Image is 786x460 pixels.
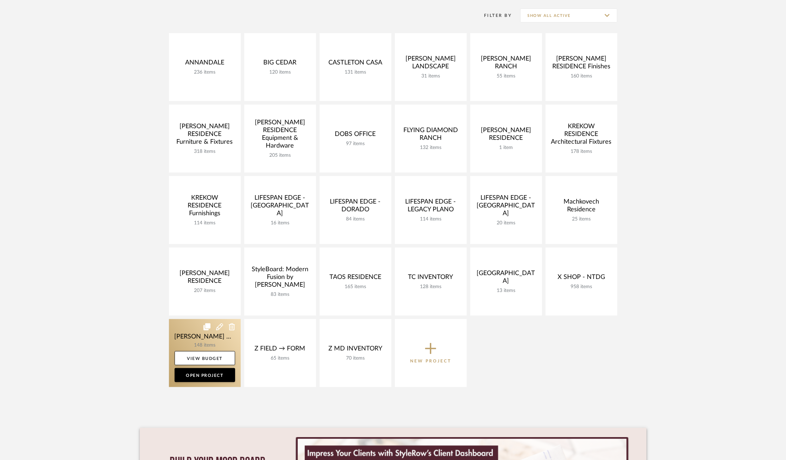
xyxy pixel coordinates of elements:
div: 13 items [476,288,536,294]
div: 236 items [175,69,235,75]
div: DOBS OFFICE [325,130,386,141]
div: ANNANDALE [175,59,235,69]
div: 31 items [401,73,461,79]
div: [PERSON_NAME] LANDSCAPE [401,55,461,73]
div: [PERSON_NAME] RESIDENCE Furniture & Fixtures [175,123,235,149]
div: X SHOP - NTDG [551,273,612,284]
a: View Budget [175,351,235,365]
div: 958 items [551,284,612,290]
div: LIFESPAN EDGE - [GEOGRAPHIC_DATA] [250,194,310,220]
div: 55 items [476,73,536,79]
div: 65 items [250,355,310,361]
p: New Project [410,358,451,365]
div: 70 items [325,355,386,361]
div: 83 items [250,292,310,298]
div: 178 items [551,149,612,155]
div: 84 items [325,216,386,222]
div: [PERSON_NAME] RESIDENCE [175,269,235,288]
div: LIFESPAN EDGE - [GEOGRAPHIC_DATA] [476,194,536,220]
div: 114 items [401,216,461,222]
div: 114 items [175,220,235,226]
div: 97 items [325,141,386,147]
div: 131 items [325,69,386,75]
div: 207 items [175,288,235,294]
div: 16 items [250,220,310,226]
div: FLYING DIAMOND RANCH [401,126,461,145]
div: 20 items [476,220,536,226]
div: 132 items [401,145,461,151]
div: KREKOW RESIDENCE Architectural Fixtures [551,123,612,149]
div: TC INVENTORY [401,273,461,284]
div: LIFESPAN EDGE - DORADO [325,198,386,216]
div: Filter By [475,12,512,19]
div: Z FIELD → FORM [250,345,310,355]
div: KREKOW RESIDENCE Furnishings [175,194,235,220]
div: [PERSON_NAME] RANCH [476,55,536,73]
div: 25 items [551,216,612,222]
div: [PERSON_NAME] RESIDENCE Equipment & Hardware [250,119,310,153]
div: 120 items [250,69,310,75]
div: TAOS RESIDENCE [325,273,386,284]
div: 205 items [250,153,310,158]
div: 160 items [551,73,612,79]
button: New Project [395,319,467,387]
div: 318 items [175,149,235,155]
div: BIG CEDAR [250,59,310,69]
div: 128 items [401,284,461,290]
div: 165 items [325,284,386,290]
div: [PERSON_NAME] RESIDENCE [476,126,536,145]
a: Open Project [175,368,235,382]
div: LIFESPAN EDGE - LEGACY PLANO [401,198,461,216]
div: [GEOGRAPHIC_DATA] [476,269,536,288]
div: StyleBoard: Modern Fusion by [PERSON_NAME] [250,266,310,292]
div: 1 item [476,145,536,151]
div: [PERSON_NAME] RESIDENCE Finishes [551,55,612,73]
div: Machkovech Residence [551,198,612,216]
div: CASTLETON CASA [325,59,386,69]
div: Z MD INVENTORY [325,345,386,355]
